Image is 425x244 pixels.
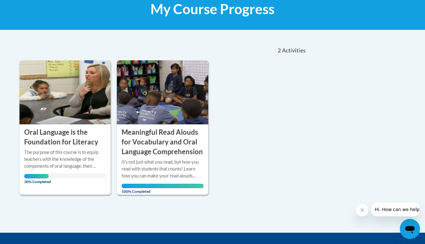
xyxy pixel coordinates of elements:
[19,60,111,195] a: Course Logo Oral Language is the Foundation for LiteracyThe purpose of this course is to equip te...
[122,184,204,194] span: 100% Completed
[150,1,275,17] span: My Course Progress
[4,4,51,9] span: Hi. How can we help?
[122,127,204,156] h3: Meaningful Read Alouds for Vocabulary and Oral Language Comprehension
[24,149,106,170] div: The purpose of this course is to equip teachers with the knowledge of the components of oral lang...
[24,127,106,147] h3: Oral Language is the Foundation for Literacy
[400,219,420,239] iframe: Button to launch messaging window
[278,47,281,54] span: 2
[356,204,368,216] iframe: Close message
[371,203,420,216] iframe: Message from company
[117,60,208,195] a: Course Logo Meaningful Read Alouds for Vocabulary and Oral Language ComprehensionIt's not just wh...
[24,174,49,184] span: 30% Completed
[282,47,306,54] span: Activities
[24,174,49,178] div: Your progress
[122,184,204,188] div: Your progress
[122,159,204,179] div: It's not just what you read, but how you read with students that counts! Learn how you can make y...
[19,60,111,124] img: Course Logo
[117,60,208,124] img: Course Logo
